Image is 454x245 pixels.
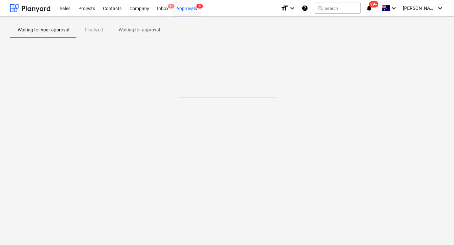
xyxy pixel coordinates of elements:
[436,4,444,12] i: keyboard_arrow_down
[119,26,160,33] p: Waiting for approval
[168,4,174,9] span: 9+
[318,6,323,11] span: search
[288,4,296,12] i: keyboard_arrow_down
[421,214,454,245] iframe: Chat Widget
[302,4,308,12] i: Knowledge base
[390,4,398,12] i: keyboard_arrow_down
[315,3,361,14] button: Search
[403,6,436,11] span: [PERSON_NAME]
[281,4,288,12] i: format_size
[196,4,203,9] span: 9
[369,1,379,8] span: 99+
[18,26,69,33] p: Waiting for your approval
[366,4,372,12] i: notifications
